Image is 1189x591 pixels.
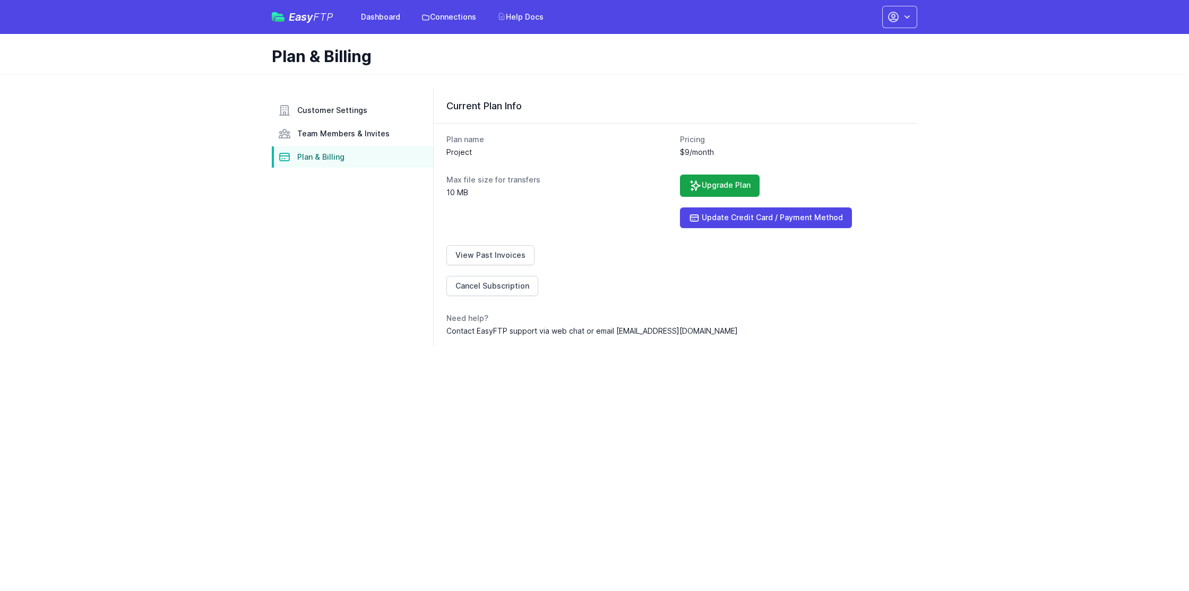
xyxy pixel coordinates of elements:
[446,187,671,198] dd: 10 MB
[272,12,333,22] a: EasyFTP
[446,245,535,265] a: View Past Invoices
[446,147,671,158] dd: Project
[272,100,433,121] a: Customer Settings
[491,7,550,27] a: Help Docs
[272,123,433,144] a: Team Members & Invites
[446,313,904,324] dt: Need help?
[272,12,285,22] img: easyftp_logo.png
[446,100,904,112] h3: Current Plan Info
[680,207,852,228] a: Update Credit Card / Payment Method
[297,128,390,139] span: Team Members & Invites
[313,11,333,23] span: FTP
[272,146,433,168] a: Plan & Billing
[680,147,905,158] dd: $9/month
[446,276,538,296] a: Cancel Subscription
[446,326,904,336] dd: Contact EasyFTP support via web chat or email [EMAIL_ADDRESS][DOMAIN_NAME]
[297,152,344,162] span: Plan & Billing
[272,47,909,66] h1: Plan & Billing
[680,134,905,145] dt: Pricing
[297,105,367,116] span: Customer Settings
[446,175,671,185] dt: Max file size for transfers
[446,134,671,145] dt: Plan name
[415,7,483,27] a: Connections
[289,12,333,22] span: Easy
[355,7,407,27] a: Dashboard
[680,175,760,197] a: Upgrade Plan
